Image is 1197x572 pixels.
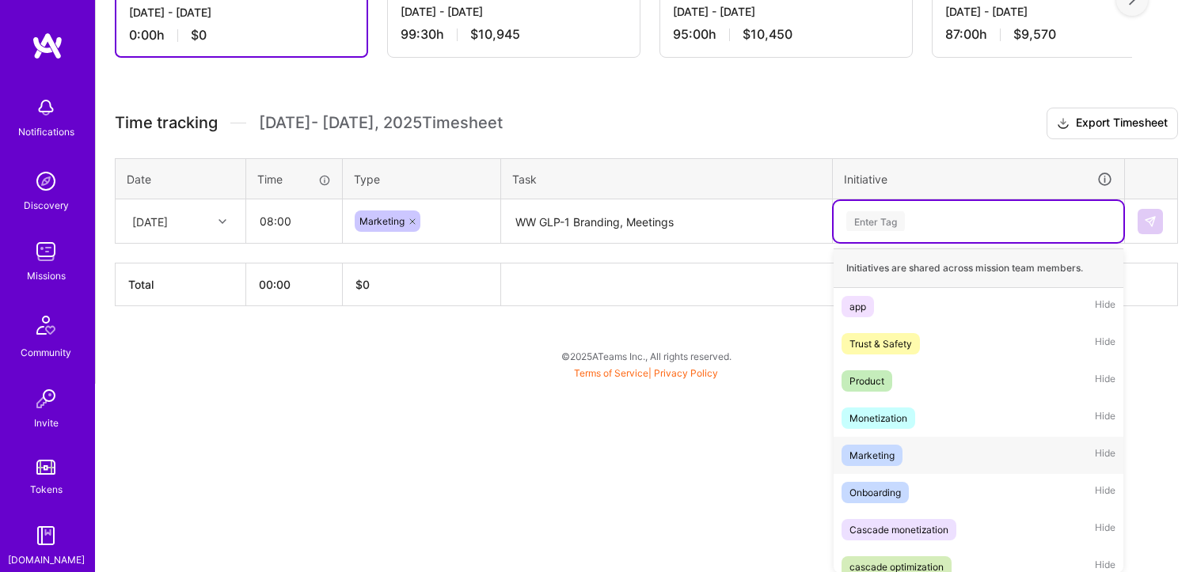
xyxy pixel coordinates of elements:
div: Invite [34,415,59,431]
div: Monetization [849,410,907,426]
div: [DATE] - [DATE] [401,3,627,20]
div: Tokens [30,481,63,498]
span: Hide [1095,445,1115,466]
div: 87:00 h [945,26,1172,43]
div: Marketing [849,447,895,464]
div: Discovery [24,197,69,214]
span: $0 [191,27,207,44]
div: [DATE] - [DATE] [129,4,354,21]
a: Privacy Policy [654,367,718,379]
span: Marketing [359,215,405,227]
div: 95:00 h [673,26,899,43]
i: icon Download [1057,116,1070,132]
th: Type [343,158,501,199]
img: Submit [1144,215,1157,228]
div: [DATE] [132,213,168,229]
div: Enter Tag [846,209,905,233]
div: © 2025 ATeams Inc., All rights reserved. [95,336,1197,376]
i: icon Chevron [218,218,226,225]
div: [DATE] - [DATE] [673,3,899,20]
div: Initiatives are shared across mission team members. [834,248,1123,288]
div: Notifications [18,123,74,140]
span: $10,945 [470,26,520,43]
div: Initiative [844,170,1113,188]
span: Hide [1095,407,1115,429]
span: Hide [1095,482,1115,503]
span: [DATE] - [DATE] , 2025 Timesheet [259,113,503,133]
div: Time [257,171,331,188]
div: [DATE] - [DATE] [945,3,1172,20]
div: Community [21,344,71,361]
div: Trust & Safety [849,335,912,352]
div: [DOMAIN_NAME] [8,551,85,568]
span: Hide [1095,370,1115,392]
th: Task [501,158,833,199]
div: Onboarding [849,484,901,501]
span: $10,450 [743,26,792,43]
img: Invite [30,383,62,415]
div: Product [849,373,884,389]
span: Time tracking [115,113,218,133]
span: $9,570 [1013,26,1056,43]
th: 00:00 [246,263,343,306]
img: teamwork [30,236,62,267]
a: Terms of Service [574,367,648,379]
span: Hide [1095,333,1115,354]
th: Total [116,263,246,306]
img: tokens [36,460,55,475]
div: Missions [27,267,66,284]
div: 99:30 h [401,26,627,43]
th: Date [116,158,246,199]
div: 0:00 h [129,27,354,44]
button: Export Timesheet [1047,108,1178,139]
img: logo [32,32,63,60]
img: Community [27,306,65,344]
textarea: WW GLP-1 Branding, Meetings [503,201,830,243]
img: bell [30,92,62,123]
img: guide book [30,520,62,551]
div: app [849,298,866,315]
span: Hide [1095,296,1115,317]
input: HH:MM [247,200,341,242]
span: | [574,367,718,379]
span: $ 0 [355,278,370,291]
img: discovery [30,165,62,197]
div: Cascade monetization [849,521,948,538]
span: Hide [1095,519,1115,540]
